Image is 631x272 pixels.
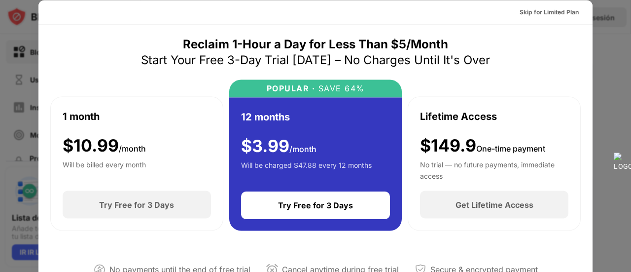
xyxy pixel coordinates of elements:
[520,7,579,17] div: Skip for Limited Plan
[267,83,315,93] div: POPULAR ·
[420,159,568,179] div: No trial — no future payments, immediate access
[241,160,372,180] div: Will be charged $47.88 every 12 months
[315,83,365,93] div: SAVE 64%
[99,200,174,210] div: Try Free for 3 Days
[183,36,448,52] div: Reclaim 1-Hour a Day for Less Than $5/Month
[278,200,353,210] div: Try Free for 3 Days
[241,136,316,156] div: $ 3.99
[456,200,533,210] div: Get Lifetime Access
[289,144,316,154] span: /month
[63,159,146,179] div: Will be billed every month
[63,109,100,123] div: 1 month
[476,143,545,153] span: One-time payment
[241,109,290,124] div: 12 months
[420,135,545,155] div: $149.9
[63,135,146,155] div: $ 10.99
[141,52,490,68] div: Start Your Free 3-Day Trial [DATE] – No Charges Until It's Over
[420,109,497,123] div: Lifetime Access
[119,143,146,153] span: /month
